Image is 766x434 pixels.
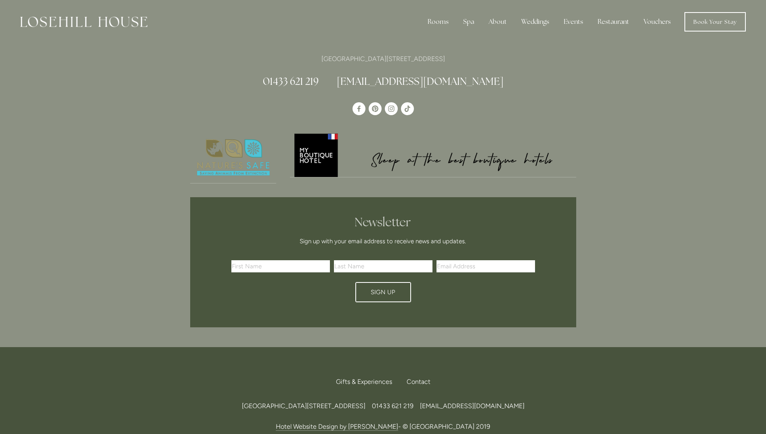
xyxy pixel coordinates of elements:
[234,215,532,230] h2: Newsletter
[190,53,576,64] p: [GEOGRAPHIC_DATA][STREET_ADDRESS]
[437,260,535,272] input: Email Address
[242,402,365,410] span: [GEOGRAPHIC_DATA][STREET_ADDRESS]
[334,260,432,272] input: Last Name
[684,12,746,32] a: Book Your Stay
[231,260,330,272] input: First Name
[20,17,147,27] img: Losehill House
[234,236,532,246] p: Sign up with your email address to receive news and updates.
[190,421,576,432] p: - © [GEOGRAPHIC_DATA] 2019
[369,102,382,115] a: Pinterest
[353,102,365,115] a: Losehill House Hotel & Spa
[557,14,590,30] div: Events
[336,373,399,391] a: Gifts & Experiences
[515,14,556,30] div: Weddings
[385,102,398,115] a: Instagram
[190,132,277,183] img: Nature's Safe - Logo
[336,378,392,386] span: Gifts & Experiences
[372,402,413,410] span: 01433 621 219
[400,373,430,391] div: Contact
[337,75,504,88] a: [EMAIL_ADDRESS][DOMAIN_NAME]
[290,132,576,177] img: My Boutique Hotel - Logo
[420,402,525,410] a: [EMAIL_ADDRESS][DOMAIN_NAME]
[637,14,677,30] a: Vouchers
[371,289,395,296] span: Sign Up
[263,75,319,88] a: 01433 621 219
[401,102,414,115] a: TikTok
[591,14,636,30] div: Restaurant
[276,423,398,431] a: Hotel Website Design by [PERSON_NAME]
[457,14,481,30] div: Spa
[355,282,411,302] button: Sign Up
[482,14,513,30] div: About
[421,14,455,30] div: Rooms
